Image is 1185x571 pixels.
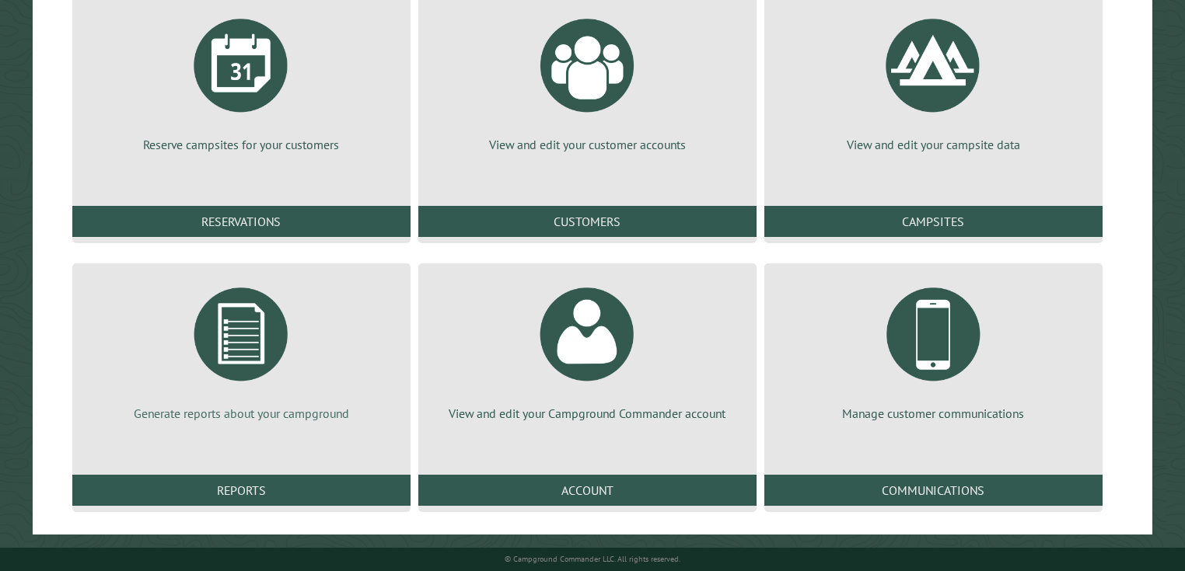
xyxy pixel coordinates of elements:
[437,136,738,153] p: View and edit your customer accounts
[437,7,738,153] a: View and edit your customer accounts
[764,206,1103,237] a: Campsites
[437,405,738,422] p: View and edit your Campground Commander account
[505,554,680,564] small: © Campground Commander LLC. All rights reserved.
[764,475,1103,506] a: Communications
[783,276,1084,422] a: Manage customer communications
[72,206,411,237] a: Reservations
[91,136,392,153] p: Reserve campsites for your customers
[437,276,738,422] a: View and edit your Campground Commander account
[91,276,392,422] a: Generate reports about your campground
[783,405,1084,422] p: Manage customer communications
[418,206,757,237] a: Customers
[783,7,1084,153] a: View and edit your campsite data
[91,7,392,153] a: Reserve campsites for your customers
[91,405,392,422] p: Generate reports about your campground
[72,475,411,506] a: Reports
[783,136,1084,153] p: View and edit your campsite data
[418,475,757,506] a: Account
